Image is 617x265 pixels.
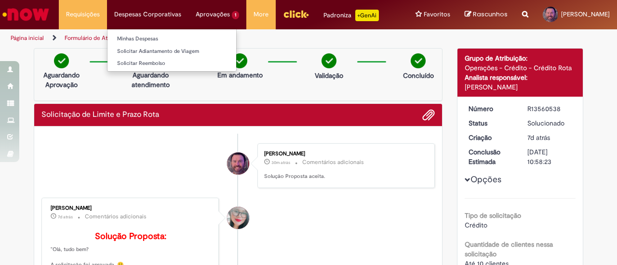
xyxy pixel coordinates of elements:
div: R13560538 [527,104,572,114]
span: Despesas Corporativas [114,10,181,19]
div: [PERSON_NAME] [264,151,425,157]
p: +GenAi [355,10,379,21]
time: 23/09/2025 17:10:21 [527,133,550,142]
small: Comentários adicionais [85,213,147,221]
a: Solicitar Reembolso [107,58,236,69]
div: [PERSON_NAME] [51,205,211,211]
img: click_logo_yellow_360x200.png [283,7,309,21]
p: Validação [315,71,343,80]
span: [PERSON_NAME] [561,10,610,18]
div: 23/09/2025 17:10:21 [527,133,572,142]
small: Comentários adicionais [302,158,364,166]
span: More [254,10,268,19]
img: check-circle-green.png [232,53,247,68]
span: 7d atrás [527,133,550,142]
span: Crédito [465,221,487,229]
time: 24/09/2025 13:32:24 [58,214,73,220]
dt: Criação [461,133,521,142]
p: Concluído [403,71,434,80]
dt: Número [461,104,521,114]
p: Aguardando atendimento [127,70,174,89]
time: 30/09/2025 14:20:21 [271,160,290,165]
dt: Status [461,118,521,128]
ul: Despesas Corporativas [107,29,237,72]
button: Adicionar anexos [422,109,435,121]
b: Quantidade de clientes nessa solicitação [465,240,553,258]
span: 30m atrás [271,160,290,165]
span: 7d atrás [58,214,73,220]
a: Página inicial [11,34,44,42]
a: Formulário de Atendimento [65,34,136,42]
a: Solicitar Adiantamento de Viagem [107,46,236,57]
span: Favoritos [424,10,450,19]
h2: Solicitação de Limite e Prazo Rota Histórico de tíquete [41,111,159,119]
p: Solução Proposta aceita. [264,173,425,180]
p: Aguardando Aprovação [38,70,85,89]
div: Franciele Fernanda Melo dos Santos [227,207,249,229]
p: Em andamento [217,70,263,80]
img: check-circle-green.png [411,53,426,68]
a: Rascunhos [465,10,508,19]
img: check-circle-green.png [54,53,69,68]
span: 1 [232,11,239,19]
div: Padroniza [323,10,379,21]
div: Analista responsável: [465,73,576,82]
div: Grupo de Atribuição: [465,53,576,63]
div: Paulo Afonso De Freitas [227,152,249,175]
b: Solução Proposta: [95,231,166,242]
dt: Conclusão Estimada [461,147,521,166]
span: Requisições [66,10,100,19]
img: check-circle-green.png [322,53,336,68]
span: Aprovações [196,10,230,19]
div: [PERSON_NAME] [465,82,576,92]
ul: Trilhas de página [7,29,404,47]
div: [DATE] 10:58:23 [527,147,572,166]
div: Operações - Crédito - Crédito Rota [465,63,576,73]
b: Tipo de solicitação [465,211,521,220]
img: ServiceNow [1,5,51,24]
a: Minhas Despesas [107,34,236,44]
span: Rascunhos [473,10,508,19]
div: Solucionado [527,118,572,128]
